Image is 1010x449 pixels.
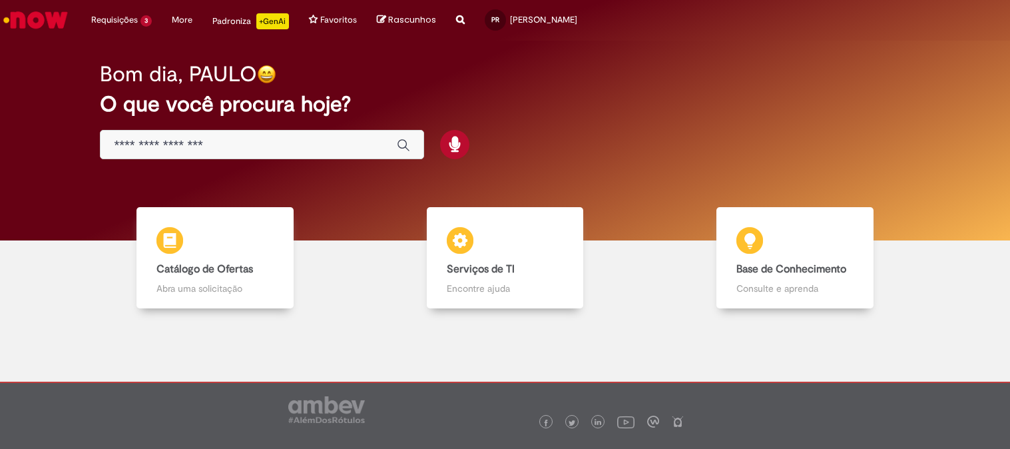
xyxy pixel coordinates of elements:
b: Serviços de TI [447,262,515,276]
a: Catálogo de Ofertas Abra uma solicitação [70,207,360,309]
span: Favoritos [320,13,357,27]
span: Rascunhos [388,13,436,26]
a: Rascunhos [377,14,436,27]
span: 3 [140,15,152,27]
img: ServiceNow [1,7,70,33]
p: Consulte e aprenda [736,282,854,295]
div: Padroniza [212,13,289,29]
a: Base de Conhecimento Consulte e aprenda [650,207,940,309]
span: More [172,13,192,27]
img: logo_footer_twitter.png [569,420,575,426]
span: [PERSON_NAME] [510,14,577,25]
img: logo_footer_facebook.png [543,420,549,426]
p: +GenAi [256,13,289,29]
img: logo_footer_naosei.png [672,416,684,428]
img: logo_footer_linkedin.png [595,419,601,427]
img: logo_footer_ambev_rotulo_gray.png [288,396,365,423]
p: Encontre ajuda [447,282,564,295]
span: PR [491,15,499,24]
img: logo_footer_workplace.png [647,416,659,428]
img: logo_footer_youtube.png [617,413,634,430]
img: happy-face.png [257,65,276,84]
a: Serviços de TI Encontre ajuda [360,207,650,309]
span: Requisições [91,13,138,27]
p: Abra uma solicitação [156,282,274,295]
b: Catálogo de Ofertas [156,262,253,276]
b: Base de Conhecimento [736,262,846,276]
h2: Bom dia, PAULO [100,63,257,86]
h2: O que você procura hoje? [100,93,909,116]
